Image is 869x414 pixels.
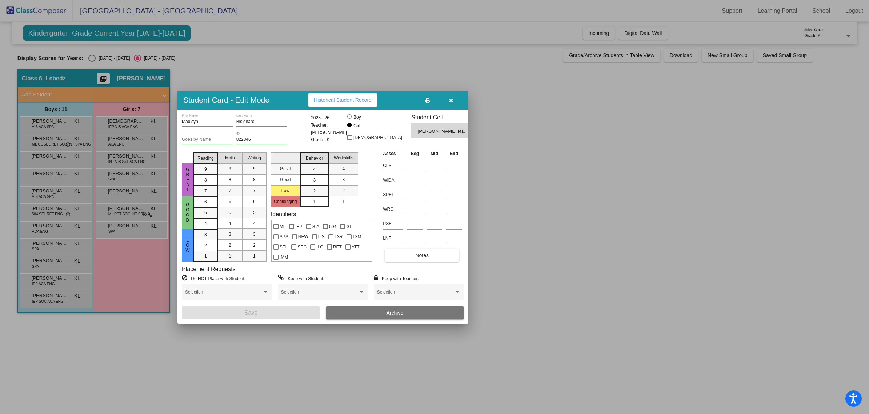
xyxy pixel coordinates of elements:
span: 7 [229,187,231,194]
span: 3 [253,231,256,238]
span: 5 [253,209,256,216]
input: Enter ID [236,137,287,142]
input: goes by name [182,137,233,142]
span: 2 [253,242,256,248]
span: Writing [248,155,261,161]
span: 5 [204,210,207,216]
span: Good [184,202,191,223]
span: 7 [204,188,207,194]
span: 6 [253,198,256,205]
span: 4 [204,220,207,227]
span: 3 [204,231,207,238]
span: 3 [229,231,231,238]
h3: Student Card - Edit Mode [183,95,269,104]
label: Placement Requests [182,266,236,272]
span: 5 [229,209,231,216]
span: 8 [204,177,207,183]
span: 1 [229,253,231,259]
span: 4 [229,220,231,227]
span: Low [184,238,191,253]
span: 1 [253,253,256,259]
span: Reading [197,155,214,162]
span: Math [225,155,235,161]
span: 2 [229,242,231,248]
span: 9 [229,166,231,172]
span: Great [184,167,191,192]
button: Save [182,306,320,319]
span: 8 [253,176,256,183]
span: 2 [204,242,207,249]
span: 9 [204,166,207,172]
span: Save [244,310,257,316]
span: 6 [204,199,207,205]
span: 7 [253,187,256,194]
span: 1 [204,253,207,259]
span: 6 [229,198,231,205]
span: 4 [253,220,256,227]
span: 8 [229,176,231,183]
label: = Do NOT Place with Student: [182,275,245,282]
span: 9 [253,166,256,172]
